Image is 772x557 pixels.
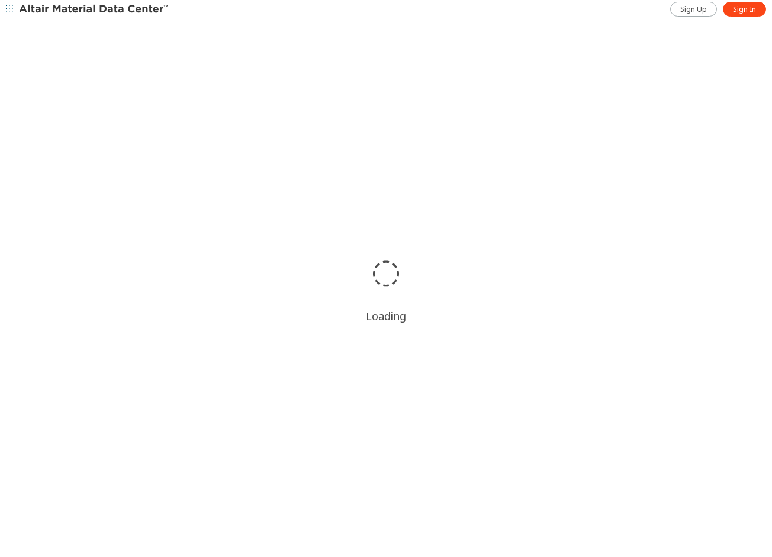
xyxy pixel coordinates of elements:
[680,5,707,14] span: Sign Up
[366,309,406,323] div: Loading
[723,2,766,17] a: Sign In
[733,5,756,14] span: Sign In
[19,4,170,15] img: Altair Material Data Center
[670,2,717,17] a: Sign Up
